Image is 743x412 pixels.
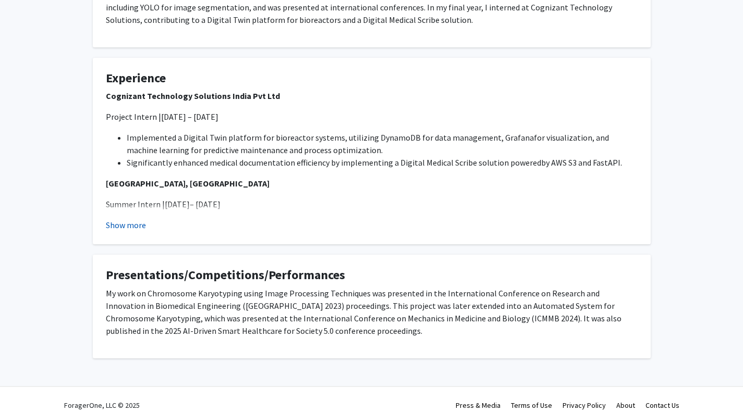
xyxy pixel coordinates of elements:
a: Terms of Use [511,401,552,410]
span: [DATE] – [DATE] [161,111,218,122]
button: Show more [106,219,146,231]
h4: Presentations/Competitions/Performances [106,268,638,283]
h4: Experience [106,71,638,86]
span: Significantly enhanced medical documentation efficiency by implementing a Digital Medical Scribe ... [127,157,541,168]
li: by AWS S3 and FastAPI. [127,156,638,169]
a: Contact Us [645,401,679,410]
a: Privacy Policy [563,401,606,410]
strong: [GEOGRAPHIC_DATA], [GEOGRAPHIC_DATA] [106,178,270,189]
p: My work on Chromosome Karyotyping using Image Processing Techniques was presented in the Internat... [106,287,638,337]
span: [DATE]– [DATE] [165,199,221,209]
a: About [616,401,635,410]
strong: Cognizant Technology Solutions India Pvt Ltd [106,91,280,101]
span: Implemented a Digital Twin platform for bioreactor systems, utilizing DynamoDB for data managemen... [127,132,534,143]
iframe: Chat [8,365,44,404]
span: Project Intern | [106,111,161,122]
a: Press & Media [456,401,501,410]
span: Summer Intern | [106,199,165,209]
li: for visualization, and machine learning for predictive maintenance and process optimization. [127,131,638,156]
